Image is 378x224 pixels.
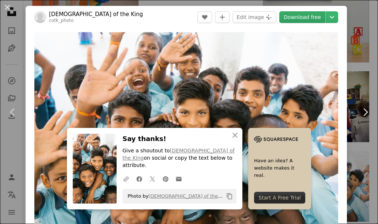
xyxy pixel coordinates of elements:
[159,171,172,186] a: Share on Pinterest
[133,171,146,186] a: Share on Facebook
[49,18,73,23] a: cotk_photo
[122,147,237,169] p: Give a shoutout to on social or copy the text below to attribute.
[326,11,338,23] button: Choose download size
[197,11,212,23] button: Like
[148,193,230,199] a: [DEMOGRAPHIC_DATA] of the King
[124,190,223,202] span: Photo by on
[352,77,378,147] a: Next
[279,11,325,23] a: Download free
[122,134,237,144] h3: Say thanks!
[34,11,46,23] img: Go to Church of the King's profile
[254,192,305,204] div: Start A Free Trial
[172,171,185,186] a: Share over email
[254,157,305,179] span: Have an idea? A website makes it real.
[233,11,276,23] button: Edit image
[254,134,298,145] img: file-1705255347840-230a6ab5bca9image
[248,128,311,209] a: Have an idea? A website makes it real.Start A Free Trial
[146,171,159,186] a: Share on Twitter
[49,11,143,18] a: [DEMOGRAPHIC_DATA] of the King
[223,190,236,202] button: Copy to clipboard
[215,11,230,23] button: Add to Collection
[122,148,235,161] a: [DEMOGRAPHIC_DATA] of the King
